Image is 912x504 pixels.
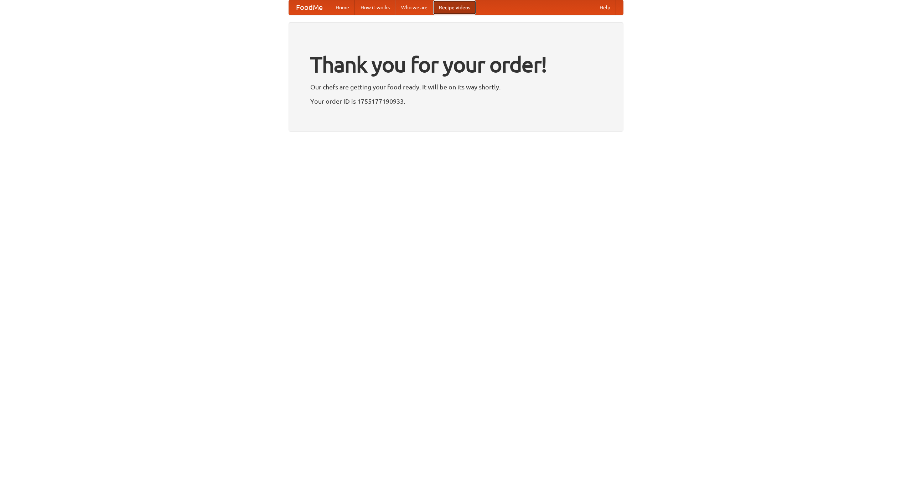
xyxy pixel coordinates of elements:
a: Who we are [395,0,433,15]
p: Our chefs are getting your food ready. It will be on its way shortly. [310,82,602,92]
a: Help [594,0,616,15]
a: How it works [355,0,395,15]
p: Your order ID is 1755177190933. [310,96,602,106]
h1: Thank you for your order! [310,47,602,82]
a: Home [330,0,355,15]
a: FoodMe [289,0,330,15]
a: Recipe videos [433,0,476,15]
